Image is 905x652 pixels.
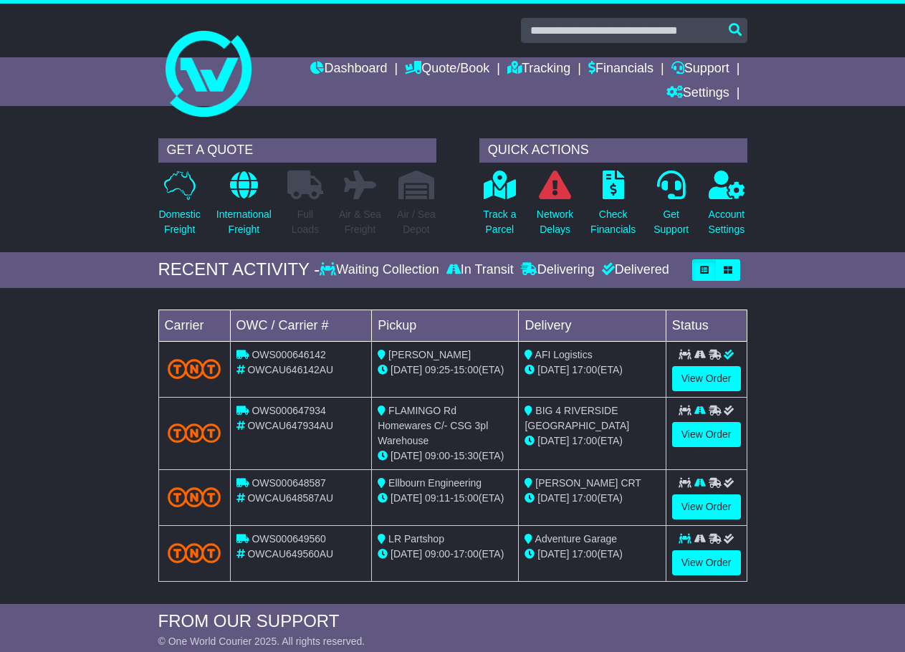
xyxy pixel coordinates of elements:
[158,310,230,341] td: Carrier
[525,491,659,506] div: (ETA)
[158,611,747,632] div: FROM OUR SUPPORT
[287,207,323,237] p: Full Loads
[537,492,569,504] span: [DATE]
[378,363,512,378] div: - (ETA)
[320,262,442,278] div: Waiting Collection
[535,533,617,545] span: Adventure Garage
[535,477,641,489] span: [PERSON_NAME] CRT
[247,492,333,504] span: OWCAU648587AU
[388,477,482,489] span: Ellbourn Engineering
[216,170,272,245] a: InternationalFreight
[590,170,636,245] a: CheckFinancials
[483,207,516,237] p: Track a Parcel
[378,449,512,464] div: - (ETA)
[537,435,569,446] span: [DATE]
[397,207,436,237] p: Air / Sea Depot
[572,364,597,375] span: 17:00
[454,450,479,461] span: 15:30
[425,492,450,504] span: 09:11
[391,492,422,504] span: [DATE]
[247,364,333,375] span: OWCAU646142AU
[252,533,326,545] span: OWS000649560
[310,57,387,82] a: Dashboard
[598,262,669,278] div: Delivered
[572,492,597,504] span: 17:00
[158,138,436,163] div: GET A QUOTE
[425,364,450,375] span: 09:25
[708,170,746,245] a: AccountSettings
[391,450,422,461] span: [DATE]
[482,170,517,245] a: Track aParcel
[158,170,201,245] a: DomesticFreight
[666,310,747,341] td: Status
[709,207,745,237] p: Account Settings
[252,349,326,360] span: OWS000646142
[443,262,517,278] div: In Transit
[590,207,636,237] p: Check Financials
[519,310,666,341] td: Delivery
[525,547,659,562] div: (ETA)
[666,82,729,106] a: Settings
[454,364,479,375] span: 15:00
[372,310,519,341] td: Pickup
[535,349,593,360] span: AFI Logistics
[405,57,489,82] a: Quote/Book
[252,405,326,416] span: OWS000647934
[479,138,747,163] div: QUICK ACTIONS
[168,423,221,443] img: TNT_Domestic.png
[168,487,221,507] img: TNT_Domestic.png
[388,533,444,545] span: LR Partshop
[572,548,597,560] span: 17:00
[388,349,471,360] span: [PERSON_NAME]
[672,494,741,519] a: View Order
[168,359,221,378] img: TNT_Domestic.png
[537,364,569,375] span: [DATE]
[572,435,597,446] span: 17:00
[525,405,629,431] span: BIG 4 RIVERSIDE [GEOGRAPHIC_DATA]
[158,259,320,280] div: RECENT ACTIVITY -
[672,366,741,391] a: View Order
[158,636,365,647] span: © One World Courier 2025. All rights reserved.
[525,363,659,378] div: (ETA)
[517,262,598,278] div: Delivering
[672,550,741,575] a: View Order
[378,491,512,506] div: - (ETA)
[391,548,422,560] span: [DATE]
[671,57,729,82] a: Support
[454,492,479,504] span: 15:00
[507,57,570,82] a: Tracking
[168,543,221,562] img: TNT_Domestic.png
[216,207,272,237] p: International Freight
[536,170,574,245] a: NetworkDelays
[537,207,573,237] p: Network Delays
[537,548,569,560] span: [DATE]
[391,364,422,375] span: [DATE]
[425,548,450,560] span: 09:00
[378,405,488,446] span: FLAMINGO Rd Homewares C/- CSG 3pl Warehouse
[454,548,479,560] span: 17:00
[230,310,372,341] td: OWC / Carrier #
[588,57,653,82] a: Financials
[425,450,450,461] span: 09:00
[653,207,689,237] p: Get Support
[672,422,741,447] a: View Order
[378,547,512,562] div: - (ETA)
[339,207,381,237] p: Air & Sea Freight
[247,420,333,431] span: OWCAU647934AU
[525,433,659,449] div: (ETA)
[653,170,689,245] a: GetSupport
[159,207,201,237] p: Domestic Freight
[247,548,333,560] span: OWCAU649560AU
[252,477,326,489] span: OWS000648587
